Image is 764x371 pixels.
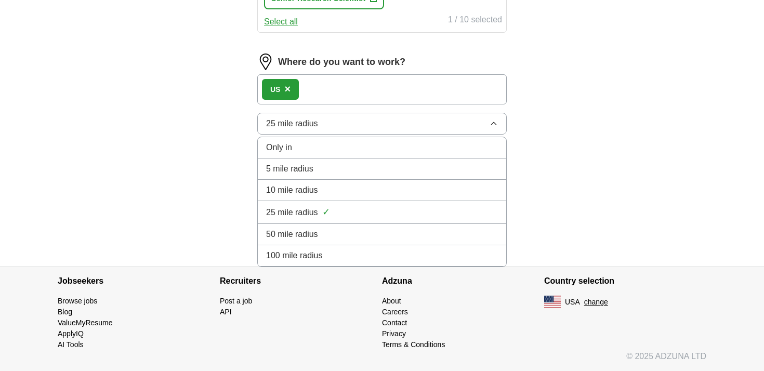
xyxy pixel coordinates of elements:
span: USA [565,297,580,308]
label: Where do you want to work? [278,55,405,69]
a: Browse jobs [58,297,97,305]
a: ApplyIQ [58,329,84,338]
a: Contact [382,319,407,327]
span: Only in [266,141,292,154]
a: Privacy [382,329,406,338]
span: 25 mile radius [266,117,318,130]
a: API [220,308,232,316]
button: change [584,297,608,308]
span: 10 mile radius [266,184,318,196]
a: AI Tools [58,340,84,349]
span: 25 mile radius [266,206,318,219]
a: About [382,297,401,305]
div: 1 / 10 selected [448,14,502,28]
a: ValueMyResume [58,319,113,327]
a: Blog [58,308,72,316]
span: 50 mile radius [266,228,318,241]
a: Careers [382,308,408,316]
span: 5 mile radius [266,163,313,175]
a: Terms & Conditions [382,340,445,349]
img: US flag [544,296,561,308]
div: US [270,84,280,95]
h4: Country selection [544,267,706,296]
a: Post a job [220,297,252,305]
div: © 2025 ADZUNA LTD [49,350,715,371]
button: Select all [264,16,298,28]
span: 100 mile radius [266,249,323,262]
span: ✓ [322,205,330,219]
img: location.png [257,54,274,70]
button: × [284,82,291,97]
button: 25 mile radius [257,113,507,135]
span: × [284,83,291,95]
